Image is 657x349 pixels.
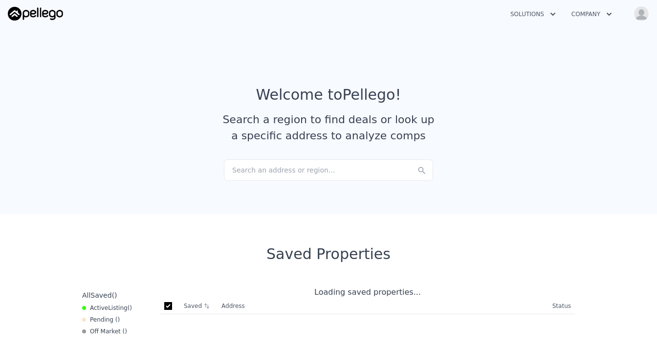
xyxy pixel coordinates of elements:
[256,86,401,104] div: Welcome to Pellego !
[219,111,438,144] div: Search a region to find deals or look up a specific address to analyze comps
[108,305,128,311] span: Listing
[8,7,63,21] img: Pellego
[548,298,575,314] th: Status
[218,298,548,314] th: Address
[160,286,575,298] div: Loading saved properties...
[503,5,564,23] button: Solutions
[90,304,132,312] span: Active ( )
[78,245,579,263] div: Saved Properties
[180,298,218,314] th: Saved
[90,291,111,299] span: Saved
[224,159,433,181] div: Search an address or region...
[82,327,127,335] div: Off Market ( )
[564,5,620,23] button: Company
[82,290,117,300] div: All ( )
[82,316,120,324] div: Pending ( )
[634,6,649,22] img: avatar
